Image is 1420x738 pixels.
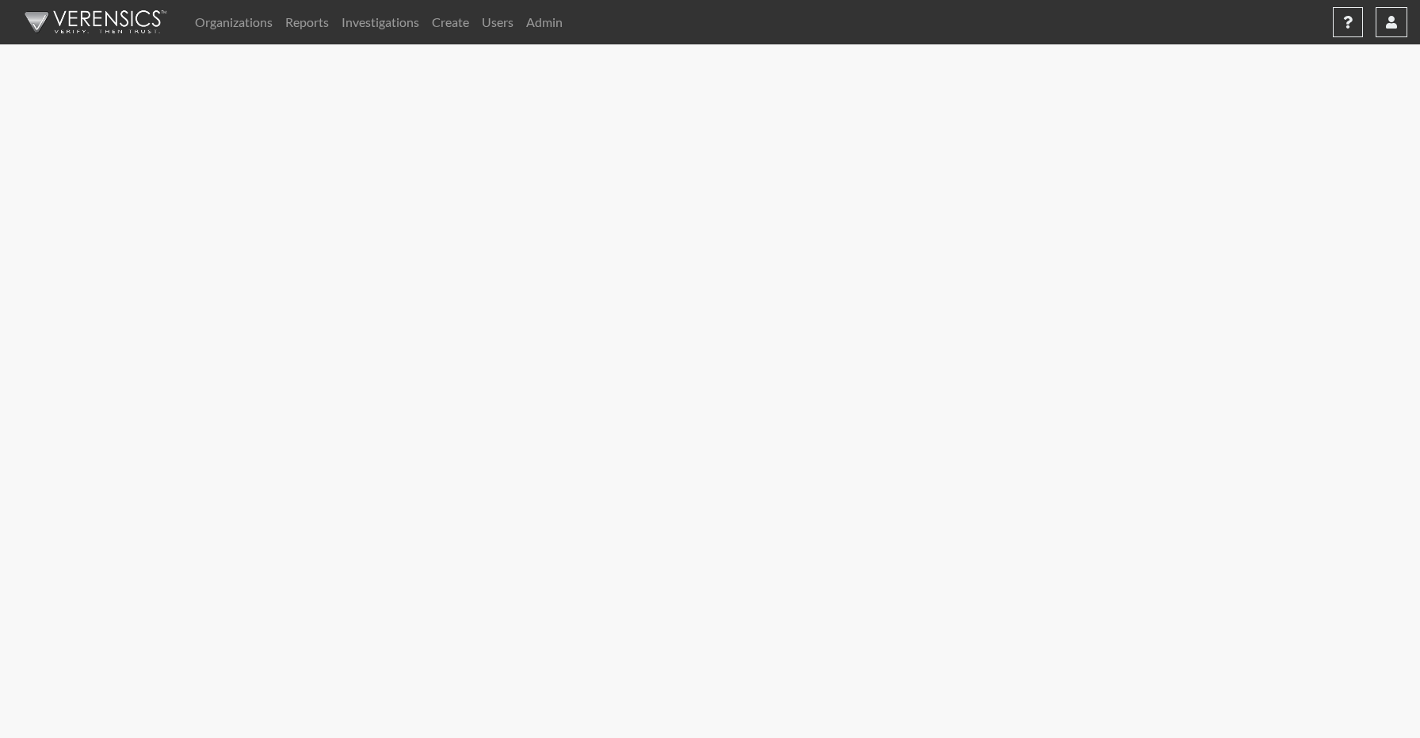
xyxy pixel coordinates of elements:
a: Organizations [189,6,279,38]
a: Users [475,6,520,38]
a: Admin [520,6,569,38]
a: Create [426,6,475,38]
a: Investigations [335,6,426,38]
a: Reports [279,6,335,38]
